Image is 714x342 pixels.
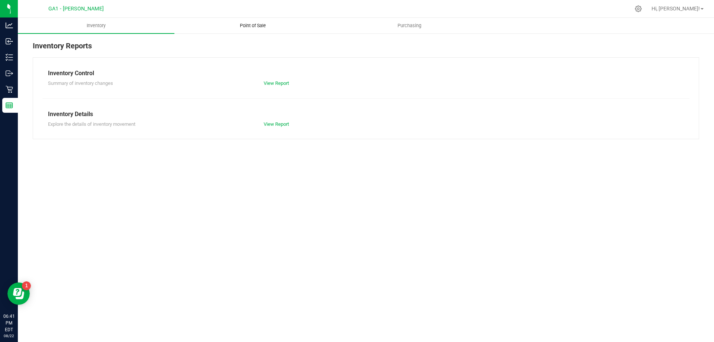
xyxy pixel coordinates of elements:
inline-svg: Outbound [6,70,13,77]
span: Purchasing [387,22,431,29]
inline-svg: Inbound [6,38,13,45]
a: Inventory [18,18,174,33]
inline-svg: Inventory [6,54,13,61]
a: View Report [264,121,289,127]
span: Inventory [77,22,116,29]
div: Inventory Reports [33,40,699,57]
p: 06:41 PM EDT [3,313,15,333]
inline-svg: Reports [6,102,13,109]
iframe: Resource center [7,282,30,305]
div: Manage settings [634,5,643,12]
div: Inventory Details [48,110,684,119]
span: Explore the details of inventory movement [48,121,135,127]
span: Hi, [PERSON_NAME]! [652,6,700,12]
a: View Report [264,80,289,86]
p: 08/22 [3,333,15,339]
inline-svg: Retail [6,86,13,93]
a: Point of Sale [174,18,331,33]
inline-svg: Analytics [6,22,13,29]
span: GA1 - [PERSON_NAME] [48,6,104,12]
span: Point of Sale [230,22,276,29]
a: Purchasing [331,18,488,33]
span: Summary of inventory changes [48,80,113,86]
iframe: Resource center unread badge [22,281,31,290]
div: Inventory Control [48,69,684,78]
